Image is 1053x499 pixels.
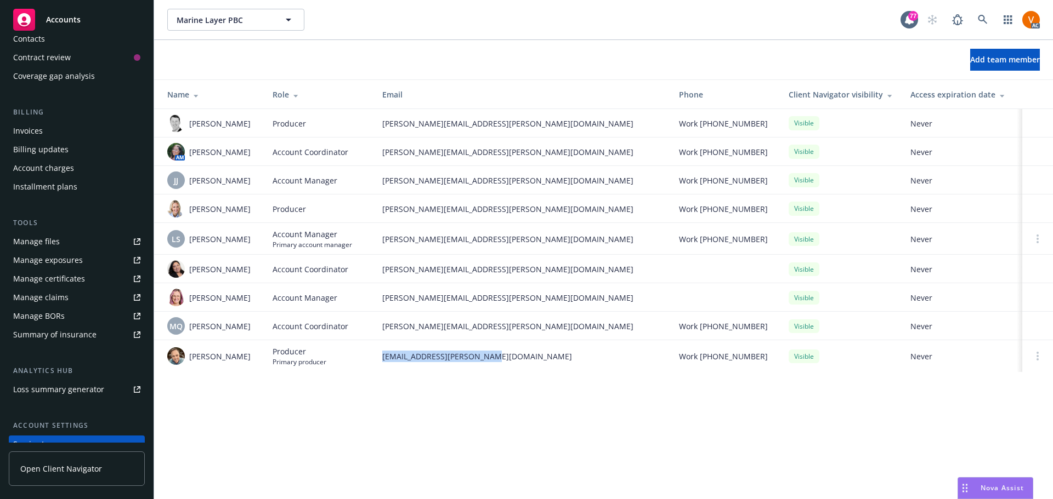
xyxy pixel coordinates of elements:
[13,67,95,85] div: Coverage gap analysis
[13,289,69,306] div: Manage claims
[789,202,819,215] div: Visible
[9,178,145,196] a: Installment plans
[189,233,251,245] span: [PERSON_NAME]
[679,233,768,245] span: Work [PHONE_NUMBER]
[679,118,768,129] span: Work [PHONE_NUMBER]
[13,307,65,325] div: Manage BORs
[13,141,69,158] div: Billing updates
[382,118,661,129] span: [PERSON_NAME][EMAIL_ADDRESS][PERSON_NAME][DOMAIN_NAME]
[189,263,251,275] span: [PERSON_NAME]
[910,351,1014,362] span: Never
[910,175,1014,186] span: Never
[9,381,145,398] a: Loss summary generator
[189,175,251,186] span: [PERSON_NAME]
[273,263,348,275] span: Account Coordinator
[679,351,768,362] span: Work [PHONE_NUMBER]
[273,346,326,357] span: Producer
[9,122,145,140] a: Invoices
[13,326,97,343] div: Summary of insurance
[177,14,271,26] span: Marine Layer PBC
[947,9,969,31] a: Report a Bug
[9,141,145,158] a: Billing updates
[908,11,918,21] div: 77
[9,233,145,250] a: Manage files
[789,319,819,333] div: Visible
[13,233,60,250] div: Manage files
[13,381,104,398] div: Loss summary generator
[910,203,1014,215] span: Never
[273,357,326,366] span: Primary producer
[167,114,185,132] img: photo
[382,203,661,215] span: [PERSON_NAME][EMAIL_ADDRESS][PERSON_NAME][DOMAIN_NAME]
[13,251,83,269] div: Manage exposures
[382,89,661,100] div: Email
[789,116,819,130] div: Visible
[189,118,251,129] span: [PERSON_NAME]
[13,30,45,48] div: Contacts
[679,203,768,215] span: Work [PHONE_NUMBER]
[167,289,185,306] img: photo
[167,143,185,160] img: photo
[910,89,1014,100] div: Access expiration date
[679,320,768,332] span: Work [PHONE_NUMBER]
[9,365,145,376] div: Analytics hub
[167,9,304,31] button: Marine Layer PBC
[679,175,768,186] span: Work [PHONE_NUMBER]
[9,270,145,288] a: Manage certificates
[273,240,352,249] span: Primary account manager
[13,178,77,196] div: Installment plans
[13,49,71,66] div: Contract review
[9,420,145,431] div: Account settings
[382,146,661,158] span: [PERSON_NAME][EMAIL_ADDRESS][PERSON_NAME][DOMAIN_NAME]
[9,251,145,269] a: Manage exposures
[9,49,145,66] a: Contract review
[273,203,306,215] span: Producer
[789,262,819,276] div: Visible
[189,320,251,332] span: [PERSON_NAME]
[189,146,251,158] span: [PERSON_NAME]
[9,4,145,35] a: Accounts
[167,200,185,217] img: photo
[679,146,768,158] span: Work [PHONE_NUMBER]
[189,351,251,362] span: [PERSON_NAME]
[273,175,337,186] span: Account Manager
[382,292,661,303] span: [PERSON_NAME][EMAIL_ADDRESS][PERSON_NAME][DOMAIN_NAME]
[981,483,1024,492] span: Nova Assist
[910,263,1014,275] span: Never
[382,175,661,186] span: [PERSON_NAME][EMAIL_ADDRESS][PERSON_NAME][DOMAIN_NAME]
[910,146,1014,158] span: Never
[13,435,60,453] div: Service team
[167,89,255,100] div: Name
[273,228,352,240] span: Account Manager
[9,289,145,306] a: Manage claims
[9,107,145,118] div: Billing
[273,89,365,100] div: Role
[273,146,348,158] span: Account Coordinator
[910,233,1014,245] span: Never
[9,30,145,48] a: Contacts
[169,320,183,332] span: MQ
[9,326,145,343] a: Summary of insurance
[972,9,994,31] a: Search
[13,122,43,140] div: Invoices
[273,118,306,129] span: Producer
[9,159,145,177] a: Account charges
[9,307,145,325] a: Manage BORs
[970,49,1040,71] button: Add team member
[20,463,102,474] span: Open Client Navigator
[679,89,771,100] div: Phone
[958,477,1033,499] button: Nova Assist
[910,292,1014,303] span: Never
[997,9,1019,31] a: Switch app
[789,145,819,158] div: Visible
[382,233,661,245] span: [PERSON_NAME][EMAIL_ADDRESS][PERSON_NAME][DOMAIN_NAME]
[958,478,972,498] div: Drag to move
[382,351,661,362] span: [EMAIL_ADDRESS][PERSON_NAME][DOMAIN_NAME]
[789,349,819,363] div: Visible
[172,233,180,245] span: LS
[9,435,145,453] a: Service team
[273,292,337,303] span: Account Manager
[189,203,251,215] span: [PERSON_NAME]
[1022,11,1040,28] img: photo
[921,9,943,31] a: Start snowing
